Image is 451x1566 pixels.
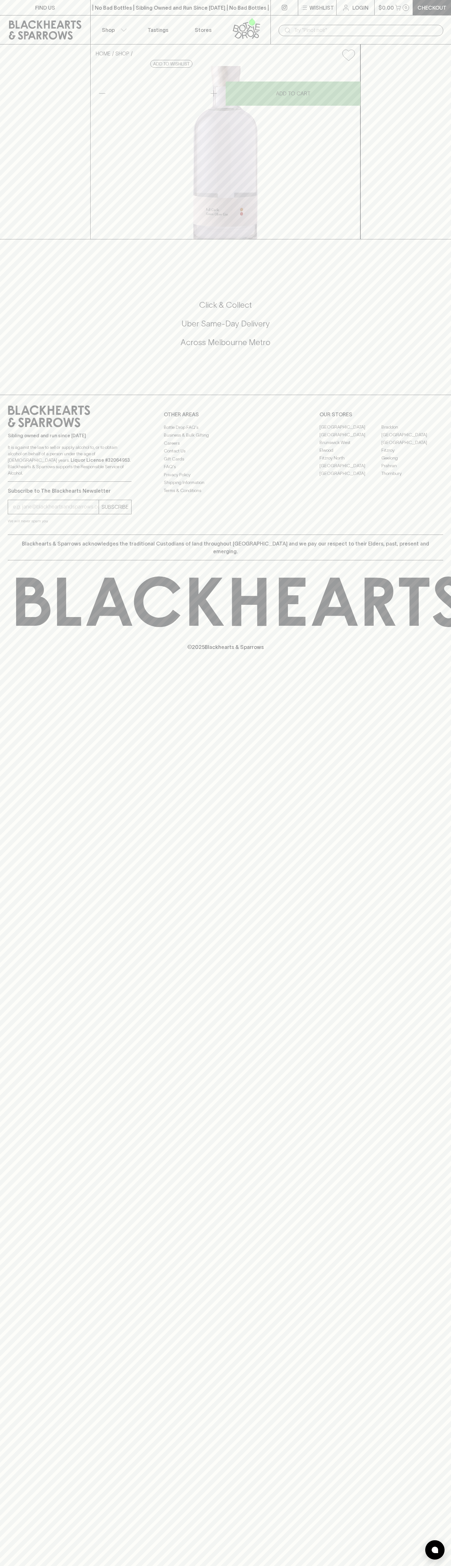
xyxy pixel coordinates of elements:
[417,4,446,12] p: Checkout
[181,15,226,44] a: Stores
[381,439,443,447] a: [GEOGRAPHIC_DATA]
[150,60,192,68] button: Add to wishlist
[405,6,407,9] p: 0
[13,540,438,555] p: Blackhearts & Sparrows acknowledges the traditional Custodians of land throughout [GEOGRAPHIC_DAT...
[381,423,443,431] a: Braddon
[8,318,443,329] h5: Uber Same-Day Delivery
[164,411,288,418] p: OTHER AREAS
[381,431,443,439] a: [GEOGRAPHIC_DATA]
[8,432,132,439] p: Sibling owned and run since [DATE]
[148,26,168,34] p: Tastings
[319,462,381,470] a: [GEOGRAPHIC_DATA]
[91,66,360,239] img: 26072.png
[381,462,443,470] a: Prahran
[319,470,381,478] a: [GEOGRAPHIC_DATA]
[164,487,288,494] a: Terms & Conditions
[164,439,288,447] a: Careers
[102,26,115,34] p: Shop
[164,447,288,455] a: Contact Us
[164,471,288,479] a: Privacy Policy
[8,487,132,495] p: Subscribe to The Blackhearts Newsletter
[381,470,443,478] a: Thornbury
[319,439,381,447] a: Brunswick West
[378,4,394,12] p: $0.00
[381,454,443,462] a: Geelong
[115,51,129,56] a: SHOP
[195,26,211,34] p: Stores
[276,90,310,97] p: ADD TO CART
[102,503,129,511] p: SUBSCRIBE
[8,444,132,476] p: It is against the law to sell or supply alcohol to, or to obtain alcohol on behalf of a person un...
[8,274,443,382] div: Call to action block
[164,463,288,471] a: FAQ's
[71,458,130,463] strong: Liquor License #32064953
[164,423,288,431] a: Bottle Drop FAQ's
[352,4,368,12] p: Login
[35,4,55,12] p: FIND US
[99,500,131,514] button: SUBSCRIBE
[319,423,381,431] a: [GEOGRAPHIC_DATA]
[319,411,443,418] p: OUR STORES
[164,431,288,439] a: Business & Bulk Gifting
[8,518,132,524] p: We will never spam you
[226,82,360,106] button: ADD TO CART
[135,15,181,44] a: Tastings
[319,447,381,454] a: Elwood
[294,25,438,35] input: Try "Pinot noir"
[164,479,288,487] a: Shipping Information
[319,454,381,462] a: Fitzroy North
[340,47,358,63] button: Add to wishlist
[309,4,334,12] p: Wishlist
[8,300,443,310] h5: Click & Collect
[381,447,443,454] a: Fitzroy
[91,15,136,44] button: Shop
[96,51,111,56] a: HOME
[432,1547,438,1553] img: bubble-icon
[319,431,381,439] a: [GEOGRAPHIC_DATA]
[164,455,288,463] a: Gift Cards
[8,337,443,348] h5: Across Melbourne Metro
[13,502,99,512] input: e.g. jane@blackheartsandsparrows.com.au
